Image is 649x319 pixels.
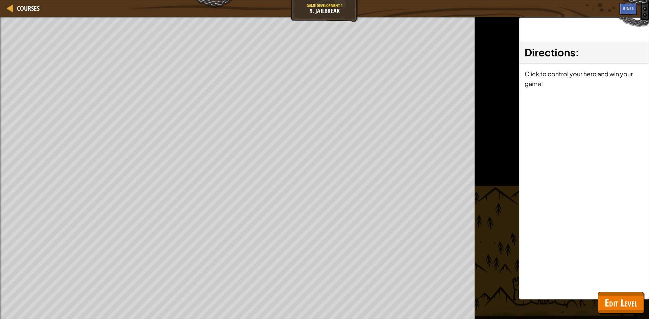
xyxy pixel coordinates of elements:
span: Edit Level [605,296,637,310]
button: Edit Level [598,292,644,314]
span: Courses [17,4,40,13]
span: Directions [525,46,575,59]
a: Courses [14,4,40,13]
h3: : [525,45,644,60]
p: Click to control your hero and win your game! [525,69,644,88]
span: Hints [623,5,634,11]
